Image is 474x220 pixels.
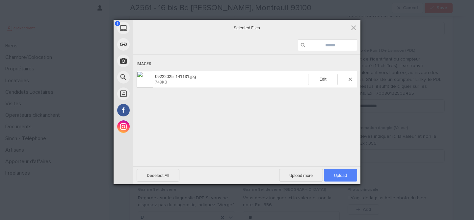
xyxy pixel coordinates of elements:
div: Images [137,58,357,70]
span: 1 [115,21,120,26]
img: 8c298ad3-66f8-41c3-9b29-28d86b50856f [137,71,153,87]
div: Link (URL) [114,36,193,53]
span: 09222025_141131.jpg [155,74,196,79]
div: Facebook [114,102,193,118]
div: My Device [114,20,193,36]
span: Click here or hit ESC to close picker [350,24,357,31]
span: 09222025_141131.jpg [153,74,308,85]
span: Selected Files [181,25,313,31]
div: Web Search [114,69,193,86]
span: Upload [334,173,347,178]
div: Unsplash [114,86,193,102]
span: Upload more [279,169,323,182]
div: Take Photo [114,53,193,69]
span: Deselect All [137,169,179,182]
span: Edit [308,74,338,85]
div: Instagram [114,118,193,135]
span: Upload [324,169,357,182]
span: 748KB [155,80,167,85]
